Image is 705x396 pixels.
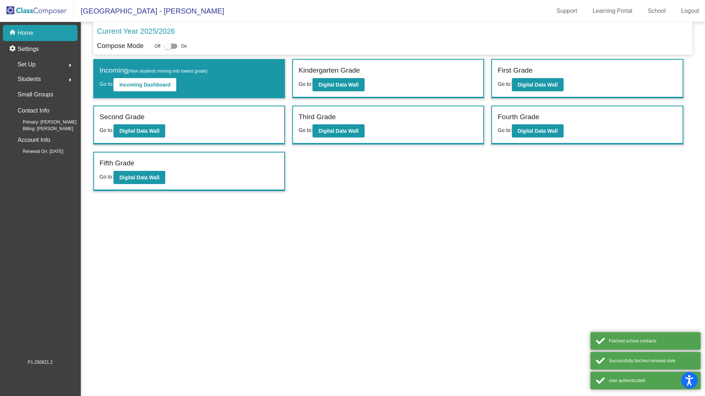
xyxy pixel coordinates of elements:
[119,128,159,134] b: Digital Data Wall
[100,127,113,133] span: Go to:
[155,43,160,49] span: Off
[512,124,564,137] button: Digital Data Wall
[9,29,18,37] mat-icon: home
[11,125,73,132] span: Billing: [PERSON_NAME]
[18,74,41,84] span: Students
[18,89,53,100] p: Small Groups
[100,158,134,169] label: Fifth Grade
[119,82,170,88] b: Incoming Dashboard
[498,81,511,87] span: Go to:
[512,78,564,91] button: Digital Data Wall
[18,106,49,116] p: Contact Info
[100,81,113,87] span: Go to:
[498,127,511,133] span: Go to:
[299,127,312,133] span: Go to:
[18,135,50,145] p: Account Info
[100,65,207,76] label: Incoming
[128,69,207,74] span: (New students moving into lowest grade)
[73,5,224,17] span: [GEOGRAPHIC_DATA] - [PERSON_NAME]
[642,5,672,17] a: School
[299,65,360,76] label: Kindergarten Grade
[551,5,583,17] a: Support
[11,119,77,125] span: Primary: [PERSON_NAME]
[97,26,175,37] p: Current Year 2025/2026
[498,112,539,122] label: Fourth Grade
[587,5,639,17] a: Learning Portal
[312,124,364,137] button: Digital Data Wall
[312,78,364,91] button: Digital Data Wall
[609,377,695,384] div: user authenticated
[299,112,336,122] label: Third Grade
[100,112,145,122] label: Second Grade
[498,65,532,76] label: First Grade
[518,82,558,88] b: Digital Data Wall
[518,128,558,134] b: Digital Data Wall
[119,175,159,180] b: Digital Data Wall
[675,5,705,17] a: Logout
[113,78,176,91] button: Incoming Dashboard
[100,174,113,180] span: Go to:
[66,61,75,70] mat-icon: arrow_right
[181,43,187,49] span: On
[11,148,63,155] span: Renewal On: [DATE]
[97,41,144,51] p: Compose Mode
[318,82,358,88] b: Digital Data Wall
[113,171,165,184] button: Digital Data Wall
[18,45,39,54] p: Settings
[66,76,75,84] mat-icon: arrow_right
[113,124,165,137] button: Digital Data Wall
[18,29,33,37] p: Home
[318,128,358,134] b: Digital Data Wall
[299,81,312,87] span: Go to:
[18,59,36,70] span: Set Up
[609,338,695,344] div: Fetched school contacts
[9,45,18,54] mat-icon: settings
[609,357,695,364] div: Successfully fetched renewal date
